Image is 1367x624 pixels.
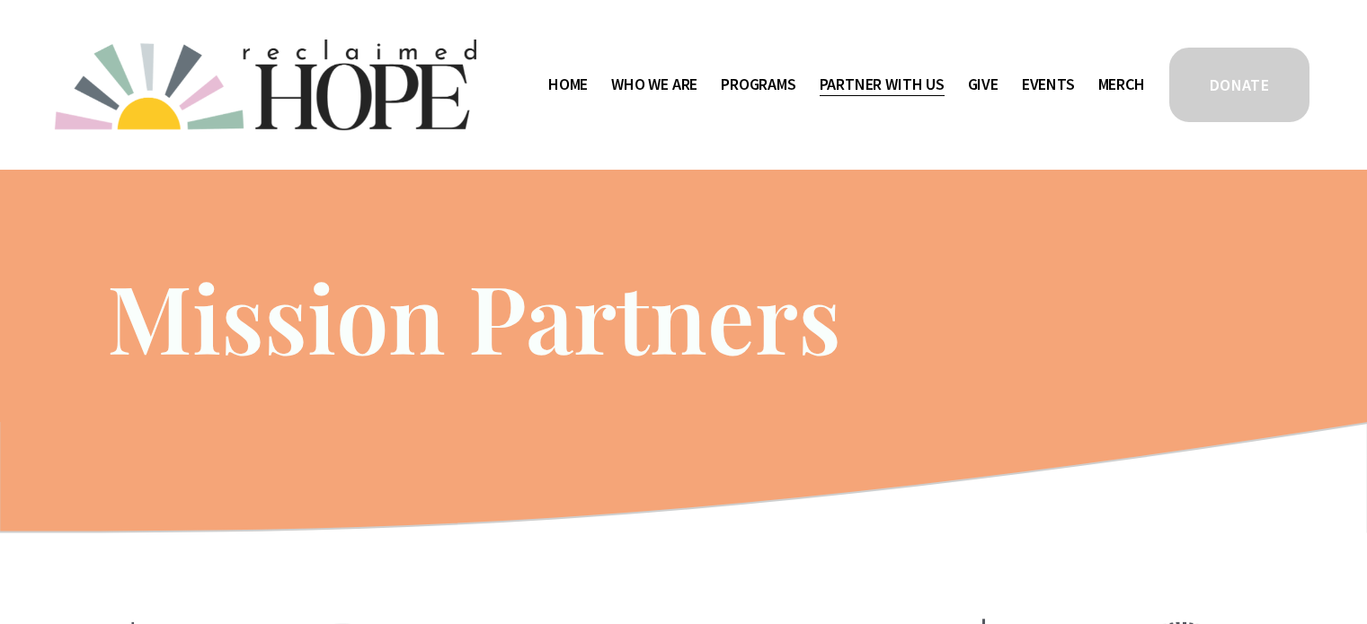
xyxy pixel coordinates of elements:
[107,253,841,378] span: Mission Partners
[968,70,999,99] a: Give
[611,72,697,98] span: Who We Are
[1098,70,1145,99] a: Merch
[548,70,588,99] a: Home
[721,72,796,98] span: Programs
[55,40,476,130] img: Reclaimed Hope Initiative
[611,70,697,99] a: folder dropdown
[820,72,945,98] span: Partner With Us
[1167,45,1312,125] a: DONATE
[820,70,945,99] a: folder dropdown
[721,70,796,99] a: folder dropdown
[1022,70,1075,99] a: Events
